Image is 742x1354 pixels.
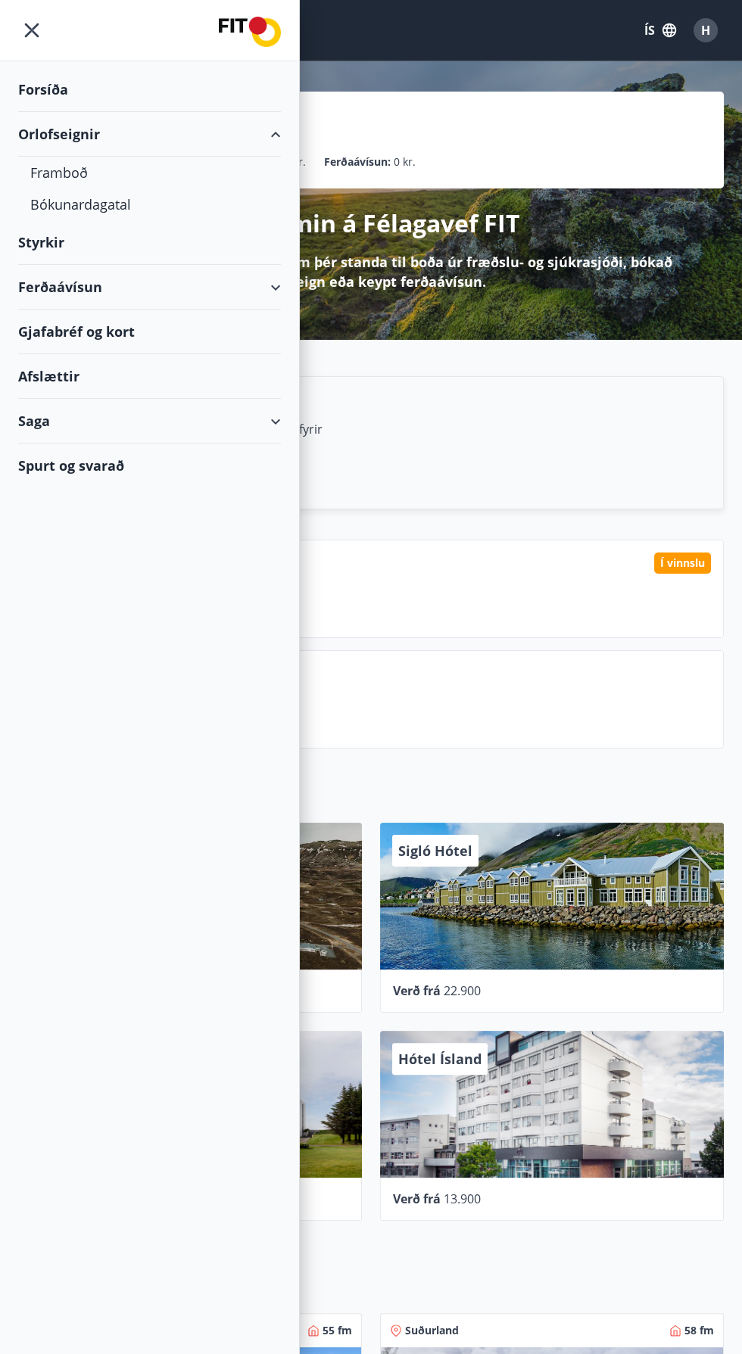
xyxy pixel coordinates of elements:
[398,842,472,860] span: Sigló Hótel
[129,689,711,714] p: Spurt og svarað
[18,354,281,399] div: Afslættir
[324,154,391,170] p: Ferðaávísun :
[323,1323,352,1338] span: 55 fm
[30,188,269,220] div: Bókunardagatal
[398,1050,482,1068] span: Hótel Ísland
[30,157,269,188] div: Framboð
[701,22,710,39] span: H
[18,444,281,487] div: Spurt og svarað
[18,265,281,310] div: Ferðaávísun
[18,17,45,44] button: menu
[636,17,684,44] button: ÍS
[18,399,281,444] div: Saga
[42,252,700,291] p: Hér getur þú sótt um þá styrki sem þér standa til boða úr fræðslu- og sjúkrasjóði, bókað orlofsei...
[18,67,281,112] div: Forsíða
[394,154,416,170] span: 0 kr.
[684,1323,714,1338] span: 58 fm
[18,310,281,354] div: Gjafabréf og kort
[18,220,281,265] div: Styrkir
[129,580,711,605] p: Fæðingastyrkur
[405,1323,459,1338] span: Suðurland
[444,982,481,999] span: 22.900
[393,982,441,999] span: Verð frá
[444,1191,481,1207] span: 13.900
[18,112,281,157] div: Orlofseignir
[219,17,281,47] img: union_logo
[223,207,520,240] p: Velkomin á Félagavef FIT
[687,12,724,48] button: H
[654,552,711,574] div: Í vinnslu
[393,1191,441,1207] span: Verð frá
